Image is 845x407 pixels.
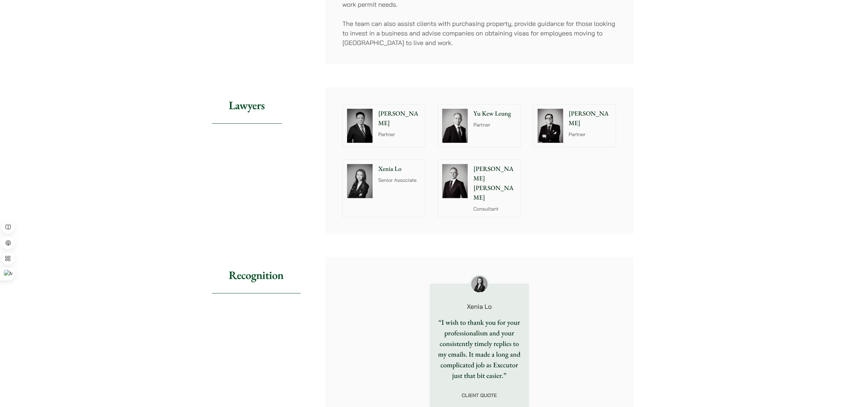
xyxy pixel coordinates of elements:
a: [PERSON_NAME] Partner [342,104,426,147]
p: Senior Associate [378,177,421,184]
p: Yu Kew Leung [473,109,516,118]
h2: Recognition [212,257,301,294]
a: [PERSON_NAME] Partner [533,104,616,147]
a: Yu Kew Leung Partner [438,104,521,147]
p: Partner [473,121,516,129]
p: Partner [569,131,612,138]
p: Xenia Lo [441,303,518,310]
a: Xenia Lo Senior Associate [342,160,426,217]
p: Xenia Lo [378,164,421,174]
p: [PERSON_NAME] [569,109,612,128]
h2: Lawyers [212,87,282,124]
p: [PERSON_NAME] [378,109,421,128]
p: “I wish to thank you for your professionalism and your consistently timely replies to my emails. ... [435,317,523,381]
a: [PERSON_NAME] [PERSON_NAME] Consultant [438,160,521,217]
p: The team can also assist clients with purchasing property, provide guidance for those looking to ... [342,19,616,48]
p: Consultant [473,205,516,213]
p: [PERSON_NAME] [PERSON_NAME] [473,164,516,202]
p: Partner [378,131,421,138]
